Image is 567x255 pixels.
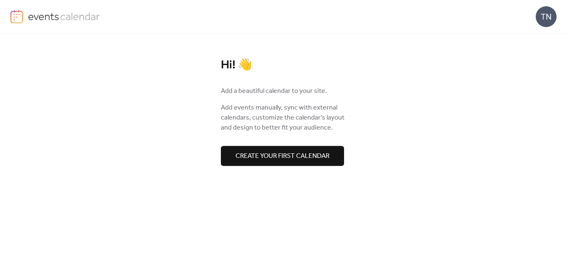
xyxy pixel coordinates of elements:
[221,58,346,72] div: Hi! 👋
[221,86,327,96] span: Add a beautiful calendar to your site.
[10,10,23,23] img: logo
[235,151,329,161] span: Create your first calendar
[536,6,557,27] div: TN
[28,10,100,22] img: logo-type
[221,146,344,166] button: Create your first calendar
[221,103,346,133] span: Add events manually, sync with external calendars, customize the calendar's layout and design to ...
